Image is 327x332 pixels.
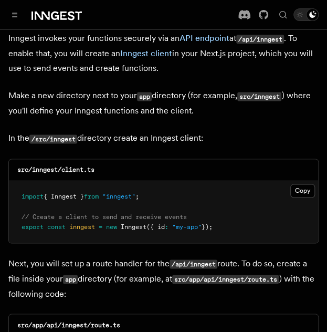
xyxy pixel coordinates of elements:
code: /src/inngest [29,134,77,143]
code: src/inngest [237,92,281,101]
p: Inngest invokes your functions securely via an at . To enable that, you will create an in your Ne... [8,31,319,76]
button: Find something... [277,8,289,21]
span: import [22,192,44,200]
span: ({ id [146,223,165,230]
span: export [22,223,44,230]
span: = [99,223,102,230]
span: }); [202,223,213,230]
a: API endpoint [180,33,229,43]
p: Make a new directory next to your directory (for example, ) where you'll define your Inngest func... [8,88,319,118]
span: "my-app" [172,223,202,230]
button: Copy [290,184,315,198]
code: /api/inngest [236,35,284,44]
span: : [165,223,168,230]
a: Inngest client [120,48,172,58]
code: src/inngest/client.ts [17,166,94,173]
span: ; [135,192,139,200]
span: "inngest" [102,192,135,200]
code: src/app/api/inngest/route.ts [172,275,279,284]
span: inngest [69,223,95,230]
code: app [137,92,152,101]
p: In the directory create an Inngest client: [8,131,319,146]
button: Toggle dark mode [293,8,319,21]
button: Toggle navigation [8,8,21,21]
code: app [63,275,78,284]
code: /api/inngest [170,260,217,268]
span: { Inngest } [44,192,84,200]
p: Next, you will set up a route handler for the route. To do so, create a file inside your director... [8,256,319,301]
span: new [106,223,117,230]
span: // Create a client to send and receive events [22,213,187,220]
span: Inngest [121,223,146,230]
span: from [84,192,99,200]
span: const [47,223,66,230]
code: src/app/api/inngest/route.ts [17,321,120,328]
